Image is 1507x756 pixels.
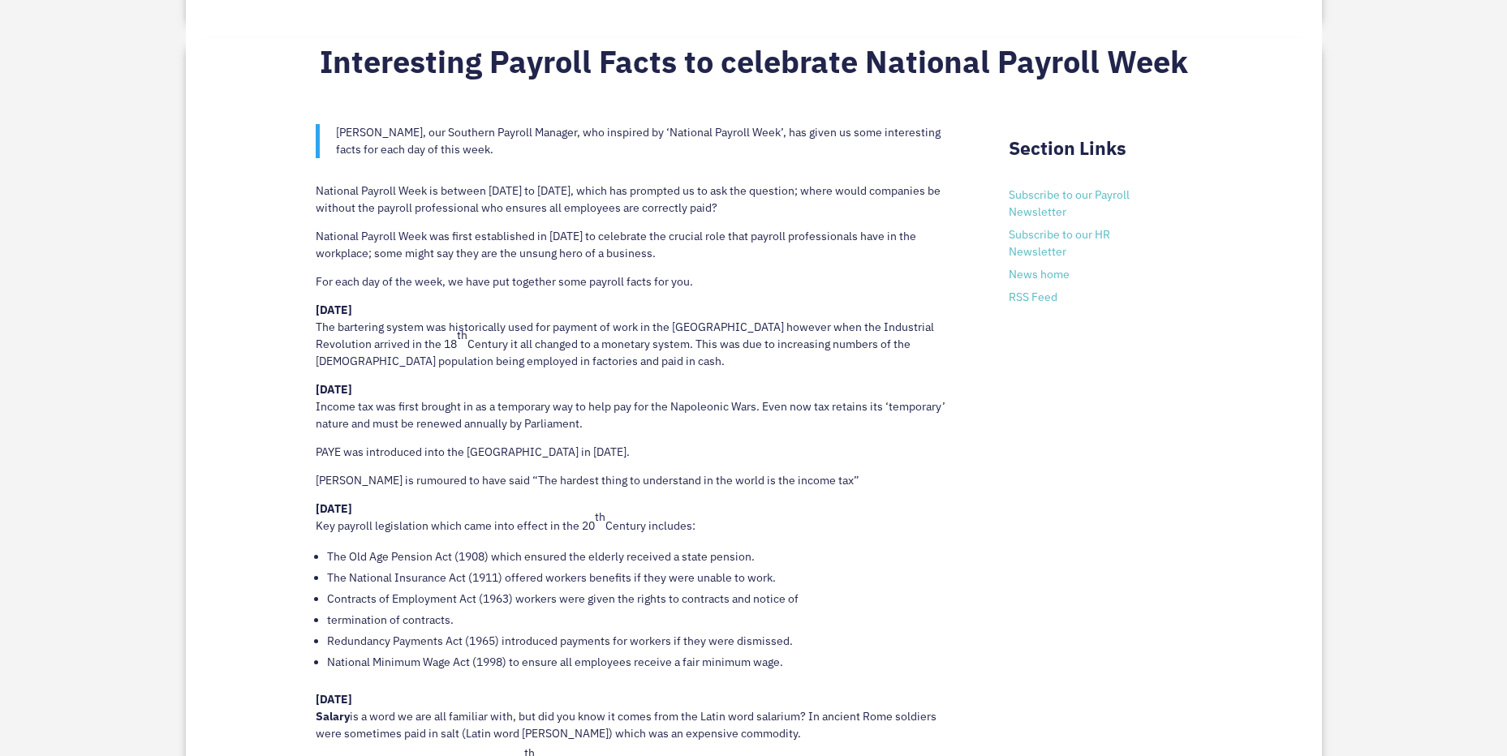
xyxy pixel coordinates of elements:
[316,501,352,516] strong: [DATE]
[316,381,961,444] p: Income tax was first brought in as a temporary way to help pay for the Napoleonic Wars. Even now ...
[1009,187,1130,219] a: Subscribe to our Payroll Newsletter
[1009,137,1191,168] h2: Section Links
[316,43,1192,88] h2: Interesting Payroll Facts to celebrate National Payroll Week
[316,500,961,546] p: Key payroll legislation which came into effect in the 20 Century includes:
[1009,227,1110,259] a: Subscribe to our HR Newsletter
[316,472,961,500] p: [PERSON_NAME] is rumoured to have said “The hardest thing to understand in the world is the incom...
[327,546,961,567] li: The Old Age Pension Act (1908) which ensured the elderly received a state pension.
[327,609,961,630] li: termination of contracts.
[327,651,961,672] li: National Minimum Wage Act (1998) to ensure all employees receive a fair minimum wage.
[595,509,605,524] sup: th
[457,328,467,342] sup: th
[316,382,352,397] strong: [DATE]
[327,567,961,588] li: The National Insurance Act (1911) offered workers benefits if they were unable to work.
[316,692,352,707] strong: [DATE]
[316,273,961,302] p: For each day of the week, we have put together some payroll facts for you.
[327,588,961,609] li: Contracts of Employment Act (1963) workers were given the rights to contracts and notice of
[336,124,961,158] p: [PERSON_NAME], our Southern Payroll Manager, who inspired by ‘National Payroll Week’, has given u...
[316,302,961,381] p: The bartering system was historically used for payment of work in the [GEOGRAPHIC_DATA] however w...
[327,630,961,651] li: Redundancy Payments Act (1965) introduced payments for workers if they were dismissed.
[316,691,961,754] p: is a word we are all familiar with, but did you know it comes from the Latin word salarium? In an...
[316,444,961,472] p: PAYE was introduced into the [GEOGRAPHIC_DATA] in [DATE].
[316,303,352,317] strong: [DATE]
[316,709,350,724] strong: Salary
[316,228,961,273] p: National Payroll Week was first established in [DATE] to celebrate the crucial role that payroll ...
[316,183,961,228] p: National Payroll Week is between [DATE] to [DATE], which has prompted us to ask the question; whe...
[1009,290,1057,304] a: RSS Feed
[1009,267,1070,281] a: News home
